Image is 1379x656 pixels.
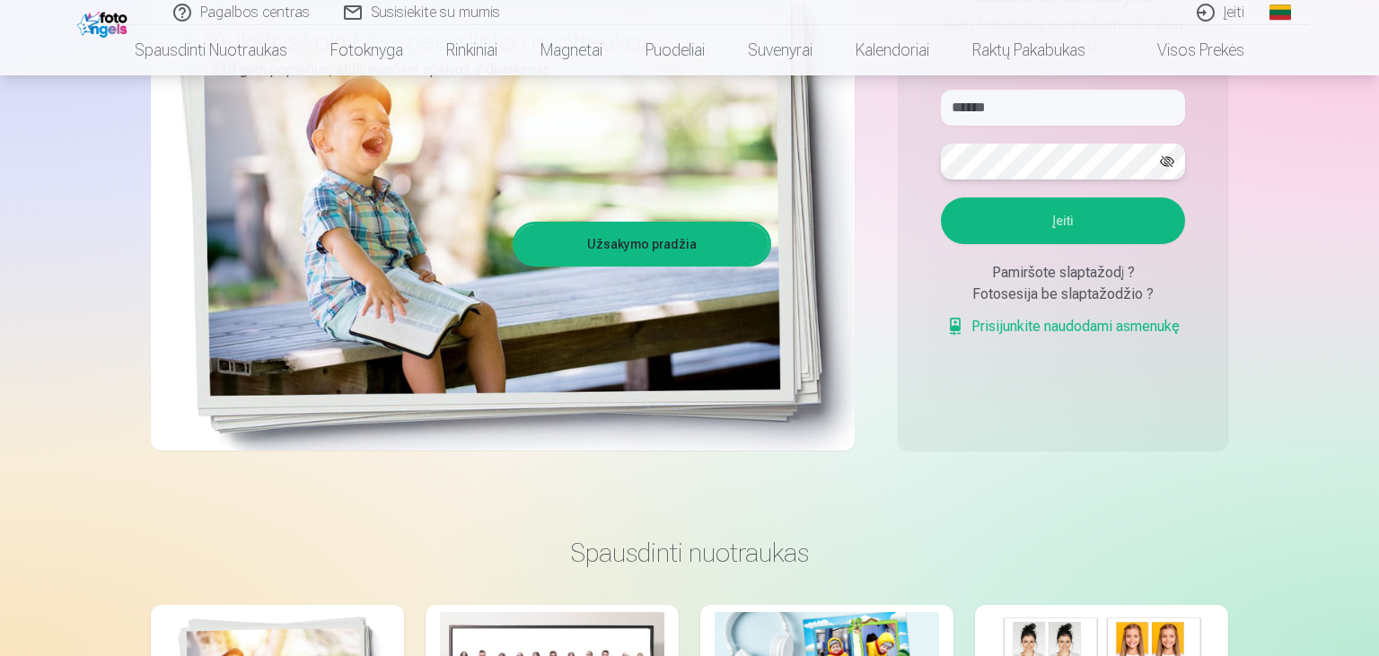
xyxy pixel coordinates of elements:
[946,316,1180,337] a: Prisijunkite naudodami asmenukę
[309,25,425,75] a: Fotoknyga
[519,25,624,75] a: Magnetai
[941,262,1185,284] div: Pamiršote slaptažodį ?
[1107,25,1266,75] a: Visos prekės
[941,284,1185,305] div: Fotosesija be slaptažodžio ?
[77,7,132,38] img: /fa2
[515,224,769,264] a: Užsakymo pradžia
[951,25,1107,75] a: Raktų pakabukas
[113,25,309,75] a: Spausdinti nuotraukas
[165,537,1214,569] h3: Spausdinti nuotraukas
[624,25,726,75] a: Puodeliai
[941,197,1185,244] button: Įeiti
[425,25,519,75] a: Rinkiniai
[834,25,951,75] a: Kalendoriai
[726,25,834,75] a: Suvenyrai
